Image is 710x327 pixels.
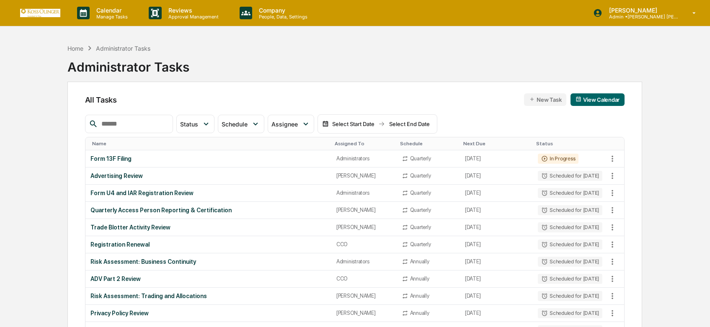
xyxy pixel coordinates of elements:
div: Toggle SortBy [335,141,393,147]
td: [DATE] [460,150,533,167]
div: [PERSON_NAME] [336,293,392,299]
div: Quarterly [410,241,431,247]
p: Admin • [PERSON_NAME] [PERSON_NAME] Consulting, LLC [602,14,680,20]
div: Quarterly [410,190,431,196]
td: [DATE] [460,219,533,236]
div: CCO [336,276,392,282]
div: Form 13F Filing [90,155,326,162]
p: Company [252,7,312,14]
div: [PERSON_NAME] [336,173,392,179]
div: Select Start Date [330,121,377,127]
div: [PERSON_NAME] [336,310,392,316]
img: calendar [576,96,581,102]
img: calendar [322,121,329,127]
div: CCO [336,241,392,247]
div: ADV Part 2 Review [90,276,326,282]
div: Quarterly Access Person Reporting & Certification [90,207,326,214]
div: In Progress [538,154,578,164]
div: Administrator Tasks [96,45,150,52]
div: Annually [410,258,429,265]
div: Risk Assessment: Business Continuity [90,258,326,265]
p: People, Data, Settings [252,14,312,20]
td: [DATE] [460,167,533,185]
td: [DATE] [460,305,533,322]
div: Toggle SortBy [92,141,328,147]
p: Approval Management [162,14,223,20]
div: Scheduled for [DATE] [538,239,602,250]
div: Trade Blotter Activity Review [90,224,326,231]
div: Administrators [336,155,392,162]
td: [DATE] [460,202,533,219]
p: [PERSON_NAME] [602,7,680,14]
iframe: Open customer support [683,299,706,322]
div: Annually [410,276,429,282]
img: arrow right [378,121,385,127]
div: Form U4 and IAR Registration Review [90,190,326,196]
div: Quarterly [410,173,431,179]
div: Scheduled for [DATE] [538,257,602,267]
div: Toggle SortBy [536,141,604,147]
div: Scheduled for [DATE] [538,188,602,198]
td: [DATE] [460,288,533,305]
div: Administrators [336,190,392,196]
div: Scheduled for [DATE] [538,308,602,318]
div: Administrator Tasks [67,53,189,75]
div: Toggle SortBy [463,141,529,147]
div: [PERSON_NAME] [336,207,392,213]
button: New Task [524,93,566,106]
div: Scheduled for [DATE] [538,222,602,232]
button: View Calendar [571,93,625,106]
div: Toggle SortBy [607,141,624,147]
div: Scheduled for [DATE] [538,291,602,301]
div: Select End Date [387,121,433,127]
div: Quarterly [410,207,431,213]
span: Status [180,121,198,128]
div: [PERSON_NAME] [336,224,392,230]
div: Scheduled for [DATE] [538,274,602,284]
div: Registration Renewal [90,241,326,248]
div: Administrators [336,258,392,265]
div: Toggle SortBy [400,141,457,147]
div: Quarterly [410,224,431,230]
p: Calendar [90,7,132,14]
td: [DATE] [460,253,533,270]
div: Annually [410,293,429,299]
p: Reviews [162,7,223,14]
div: Scheduled for [DATE] [538,205,602,215]
div: Quarterly [410,155,431,162]
span: Schedule [222,121,248,128]
p: Manage Tasks [90,14,132,20]
td: [DATE] [460,270,533,288]
div: Privacy Policy Review [90,310,326,317]
td: [DATE] [460,185,533,202]
div: Advertising Review [90,173,326,179]
div: Risk Assessment: Trading and Allocations [90,293,326,299]
img: logo [20,9,60,17]
td: [DATE] [460,236,533,253]
div: Annually [410,310,429,316]
span: All Tasks [85,95,117,104]
div: Home [67,45,83,52]
span: Assignee [271,121,298,128]
div: Scheduled for [DATE] [538,171,602,181]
